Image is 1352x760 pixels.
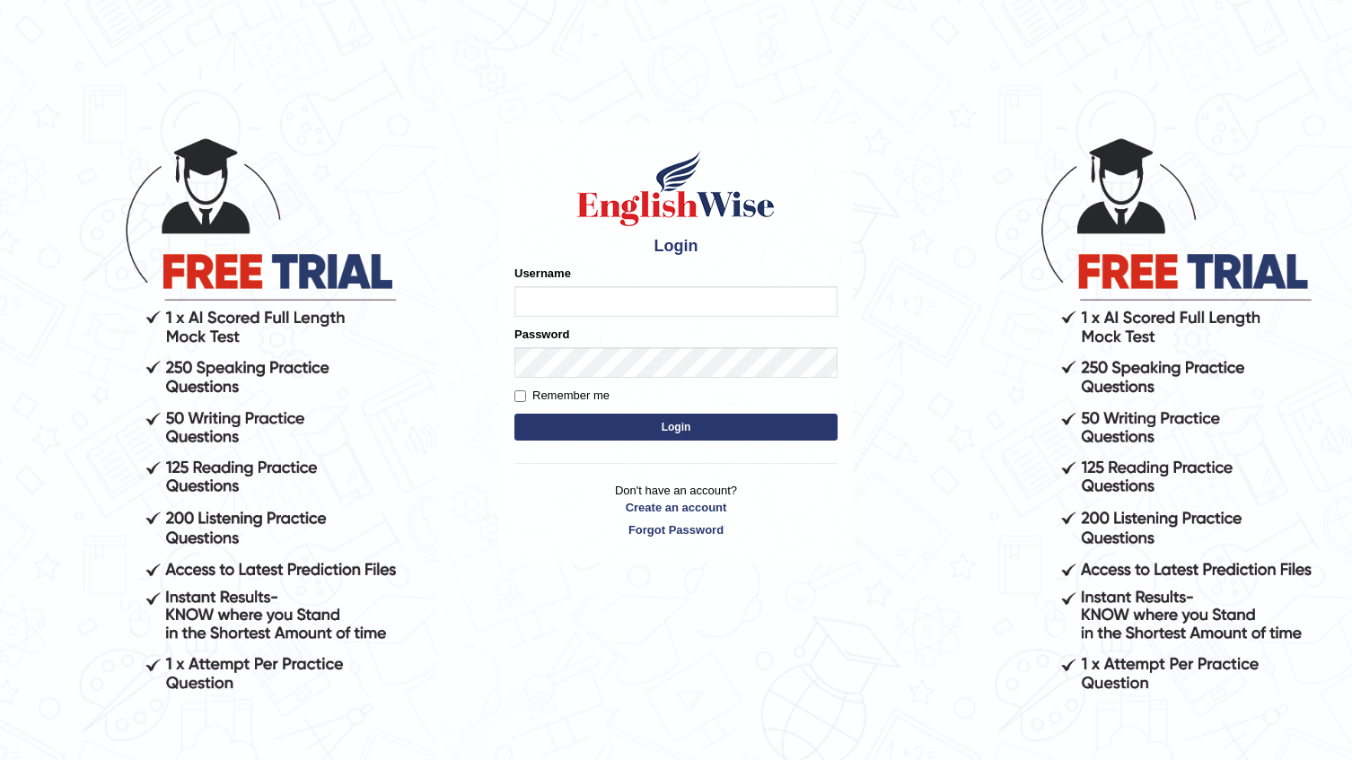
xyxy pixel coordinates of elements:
[514,387,610,405] label: Remember me
[514,482,838,537] p: Don't have an account?
[514,265,571,282] label: Username
[514,414,838,441] button: Login
[514,238,838,256] h4: Login
[574,148,778,229] img: Logo of English Wise sign in for intelligent practice with AI
[514,499,838,516] a: Create an account
[514,326,569,343] label: Password
[514,390,526,402] input: Remember me
[514,521,838,538] a: Forgot Password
